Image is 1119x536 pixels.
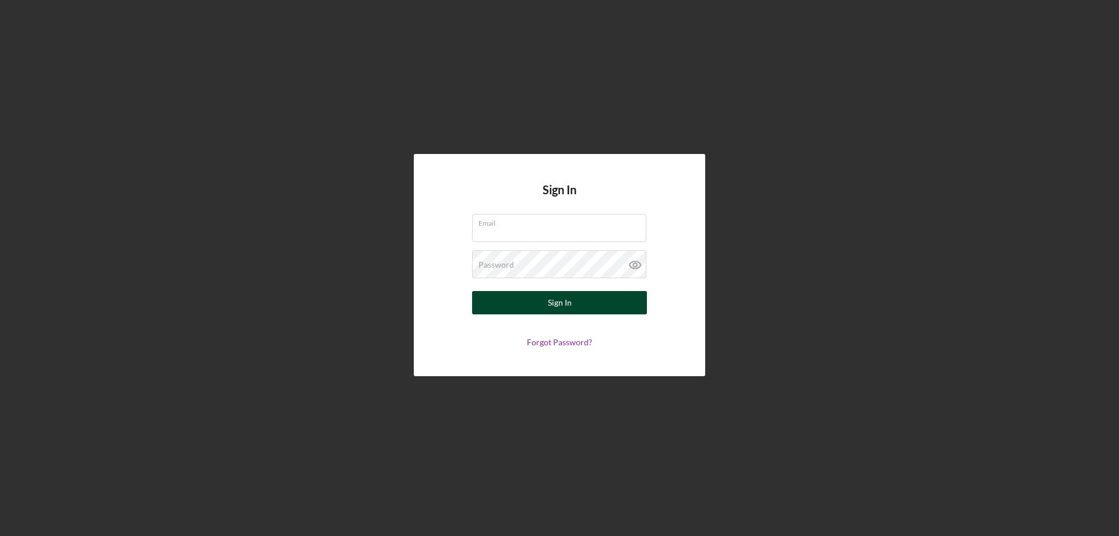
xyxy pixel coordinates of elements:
label: Password [478,260,514,269]
h4: Sign In [543,183,576,214]
a: Forgot Password? [527,337,592,347]
label: Email [478,215,646,227]
button: Sign In [472,291,647,314]
div: Sign In [548,291,572,314]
